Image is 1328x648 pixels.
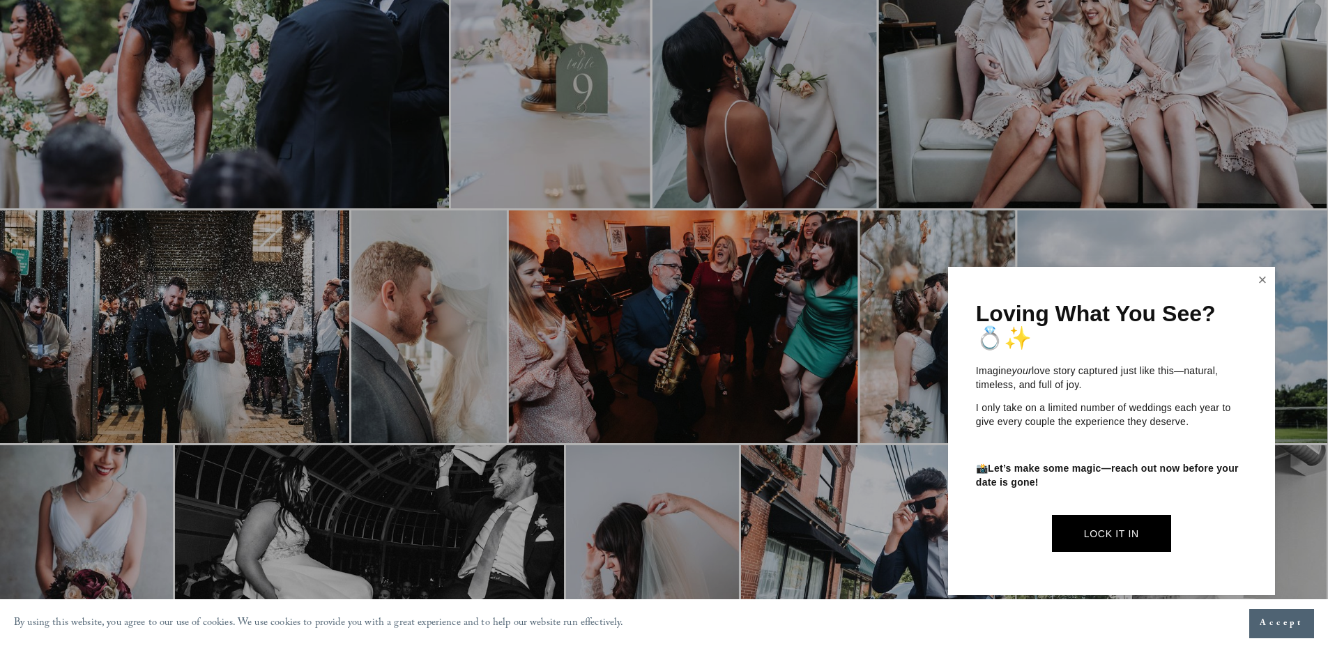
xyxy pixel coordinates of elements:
[1012,365,1032,376] em: your
[14,614,624,634] p: By using this website, you agree to our use of cookies. We use cookies to provide you with a grea...
[1260,617,1304,631] span: Accept
[1252,269,1273,291] a: Close
[976,302,1247,350] h1: Loving What You See? 💍✨
[976,401,1247,429] p: I only take on a limited number of weddings each year to give every couple the experience they de...
[1249,609,1314,638] button: Accept
[976,462,1247,489] p: 📸
[976,364,1247,392] p: Imagine love story captured just like this—natural, timeless, and full of joy.
[1052,515,1171,552] a: Lock It In
[976,463,1242,488] strong: Let’s make some magic—reach out now before your date is gone!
